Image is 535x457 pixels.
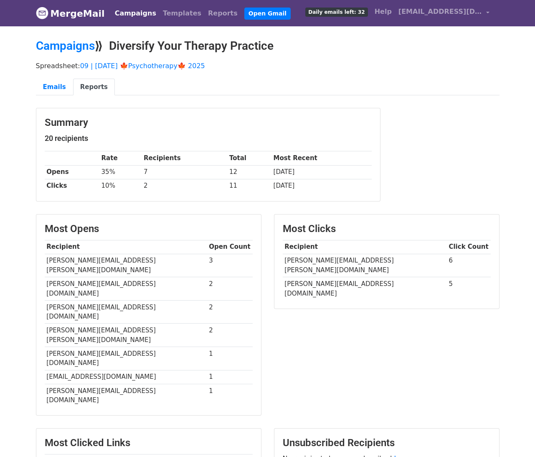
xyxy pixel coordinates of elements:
[45,384,207,407] td: [PERSON_NAME][EMAIL_ADDRESS][DOMAIN_NAME]
[207,240,253,254] th: Open Count
[80,62,205,70] a: 09 | [DATE] 🍁Psychotherapy🍁 2025
[99,165,142,179] td: 35%
[142,151,227,165] th: Recipients
[395,3,493,23] a: [EMAIL_ADDRESS][DOMAIN_NAME]
[142,165,227,179] td: 7
[271,165,372,179] td: [DATE]
[112,5,160,22] a: Campaigns
[142,179,227,193] td: 2
[205,5,241,22] a: Reports
[283,277,447,300] td: [PERSON_NAME][EMAIL_ADDRESS][DOMAIN_NAME]
[45,223,253,235] h3: Most Opens
[45,134,372,143] h5: 20 recipients
[447,254,491,277] td: 6
[305,8,368,17] span: Daily emails left: 32
[207,254,253,277] td: 3
[160,5,205,22] a: Templates
[302,3,371,20] a: Daily emails left: 32
[398,7,482,17] span: [EMAIL_ADDRESS][DOMAIN_NAME]
[207,324,253,347] td: 2
[45,254,207,277] td: [PERSON_NAME][EMAIL_ADDRESS][PERSON_NAME][DOMAIN_NAME]
[244,8,291,20] a: Open Gmail
[45,437,253,449] h3: Most Clicked Links
[283,240,447,254] th: Recipient
[45,300,207,324] td: [PERSON_NAME][EMAIL_ADDRESS][DOMAIN_NAME]
[227,165,271,179] td: 12
[207,384,253,407] td: 1
[207,347,253,370] td: 1
[36,61,500,70] p: Spreadsheet:
[73,79,115,96] a: Reports
[45,165,99,179] th: Opens
[447,240,491,254] th: Click Count
[99,179,142,193] td: 10%
[207,277,253,301] td: 2
[271,179,372,193] td: [DATE]
[207,370,253,384] td: 1
[227,179,271,193] td: 11
[45,324,207,347] td: [PERSON_NAME][EMAIL_ADDRESS][PERSON_NAME][DOMAIN_NAME]
[45,240,207,254] th: Recipient
[45,347,207,370] td: [PERSON_NAME][EMAIL_ADDRESS][DOMAIN_NAME]
[283,254,447,277] td: [PERSON_NAME][EMAIL_ADDRESS][PERSON_NAME][DOMAIN_NAME]
[36,7,48,19] img: MergeMail logo
[45,370,207,384] td: [EMAIL_ADDRESS][DOMAIN_NAME]
[45,179,99,193] th: Clicks
[45,277,207,301] td: [PERSON_NAME][EMAIL_ADDRESS][DOMAIN_NAME]
[36,79,73,96] a: Emails
[283,437,491,449] h3: Unsubscribed Recipients
[99,151,142,165] th: Rate
[36,39,95,53] a: Campaigns
[371,3,395,20] a: Help
[283,223,491,235] h3: Most Clicks
[447,277,491,300] td: 5
[36,5,105,22] a: MergeMail
[227,151,271,165] th: Total
[271,151,372,165] th: Most Recent
[207,300,253,324] td: 2
[36,39,500,53] h2: ⟫ Diversify Your Therapy Practice
[45,117,372,129] h3: Summary
[493,417,535,457] iframe: Chat Widget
